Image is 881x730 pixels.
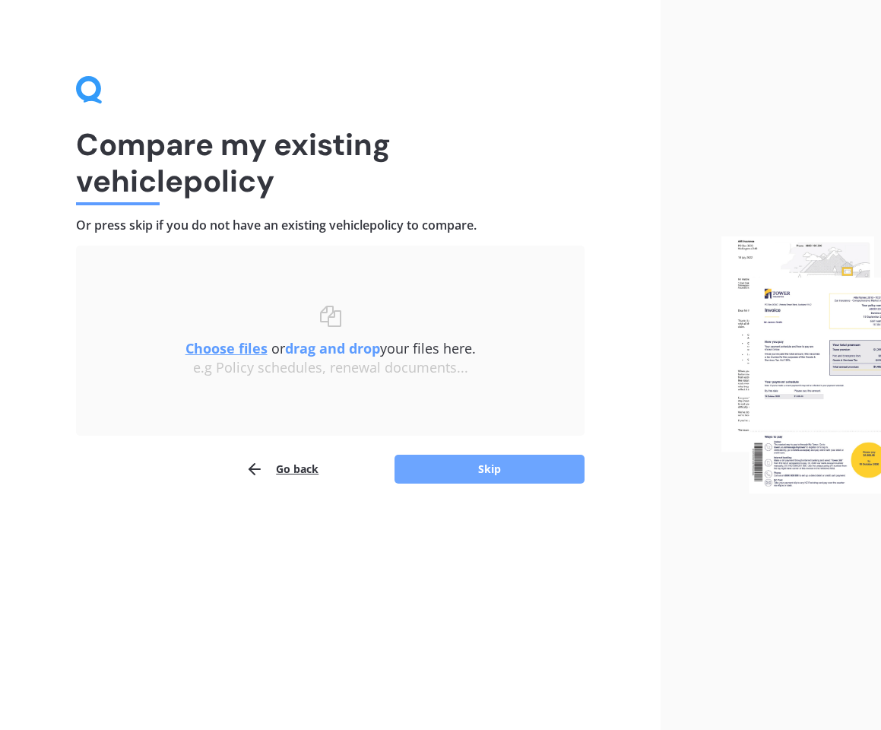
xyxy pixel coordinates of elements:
div: e.g Policy schedules, renewal documents... [106,360,554,376]
button: Go back [246,454,318,484]
h4: Or press skip if you do not have an existing vehicle policy to compare. [76,217,585,233]
u: Choose files [185,339,268,357]
button: Skip [395,455,585,484]
span: or your files here. [185,339,476,357]
img: files.webp [721,236,881,494]
h1: Compare my existing vehicle policy [76,126,585,199]
b: drag and drop [285,339,380,357]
